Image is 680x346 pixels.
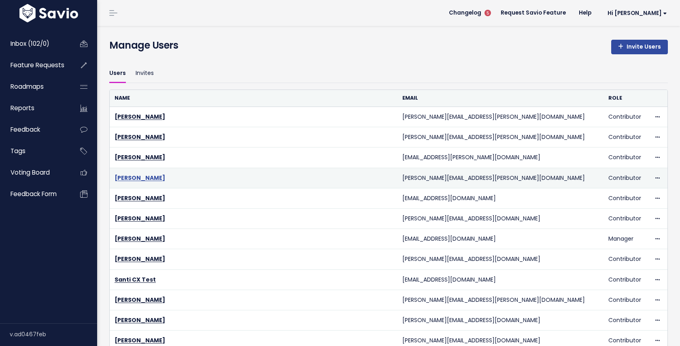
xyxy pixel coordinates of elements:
span: Reports [11,104,34,112]
td: [PERSON_NAME][EMAIL_ADDRESS][PERSON_NAME][DOMAIN_NAME] [397,107,603,127]
td: Contributor [603,269,649,290]
a: Inbox (102/0) [2,34,67,53]
td: Contributor [603,168,649,188]
h4: Manage Users [109,38,178,53]
td: [EMAIL_ADDRESS][DOMAIN_NAME] [397,269,603,290]
a: Hi [PERSON_NAME] [598,7,674,19]
a: Roadmaps [2,77,67,96]
td: [EMAIL_ADDRESS][PERSON_NAME][DOMAIN_NAME] [397,147,603,168]
span: Inbox (102/0) [11,39,49,48]
td: Contributor [603,208,649,229]
a: Invites [136,64,154,83]
a: [PERSON_NAME] [115,174,165,182]
td: Contributor [603,127,649,147]
td: Contributor [603,290,649,310]
a: [PERSON_NAME] [115,194,165,202]
span: Changelog [449,10,481,16]
td: [PERSON_NAME][EMAIL_ADDRESS][DOMAIN_NAME] [397,249,603,269]
a: Users [109,64,126,83]
a: [PERSON_NAME] [115,214,165,222]
img: logo-white.9d6f32f41409.svg [17,4,80,22]
th: Name [110,90,397,107]
span: Feedback [11,125,40,134]
td: Contributor [603,249,649,269]
a: Voting Board [2,163,67,182]
a: [PERSON_NAME] [115,336,165,344]
a: Tags [2,142,67,160]
a: [PERSON_NAME] [115,296,165,304]
span: Voting Board [11,168,50,177]
span: Feedback form [11,190,57,198]
a: Feedback [2,120,67,139]
a: Santi CX Test [115,276,156,284]
a: [PERSON_NAME] [115,235,165,243]
a: [PERSON_NAME] [115,316,165,324]
td: [EMAIL_ADDRESS][DOMAIN_NAME] [397,188,603,208]
div: v.ad0467feb [10,324,97,345]
td: [EMAIL_ADDRESS][DOMAIN_NAME] [397,229,603,249]
td: Manager [603,229,649,249]
span: Tags [11,147,25,155]
td: Contributor [603,147,649,168]
a: [PERSON_NAME] [115,113,165,121]
a: Reports [2,99,67,117]
td: [PERSON_NAME][EMAIL_ADDRESS][PERSON_NAME][DOMAIN_NAME] [397,168,603,188]
a: Feedback form [2,185,67,203]
span: 5 [484,10,491,16]
td: [PERSON_NAME][EMAIL_ADDRESS][PERSON_NAME][DOMAIN_NAME] [397,127,603,147]
a: [PERSON_NAME] [115,133,165,141]
th: Role [603,90,649,107]
span: Hi [PERSON_NAME] [608,10,667,16]
td: Contributor [603,188,649,208]
td: [PERSON_NAME][EMAIL_ADDRESS][DOMAIN_NAME] [397,310,603,330]
td: [PERSON_NAME][EMAIL_ADDRESS][DOMAIN_NAME] [397,208,603,229]
a: [PERSON_NAME] [115,255,165,263]
td: Contributor [603,107,649,127]
a: Invite Users [611,40,668,54]
span: Roadmaps [11,82,44,91]
th: Email [397,90,603,107]
a: Help [572,7,598,19]
a: Feature Requests [2,56,67,75]
span: Feature Requests [11,61,64,69]
td: Contributor [603,310,649,330]
a: [PERSON_NAME] [115,153,165,161]
a: Request Savio Feature [494,7,572,19]
td: [PERSON_NAME][EMAIL_ADDRESS][PERSON_NAME][DOMAIN_NAME] [397,290,603,310]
